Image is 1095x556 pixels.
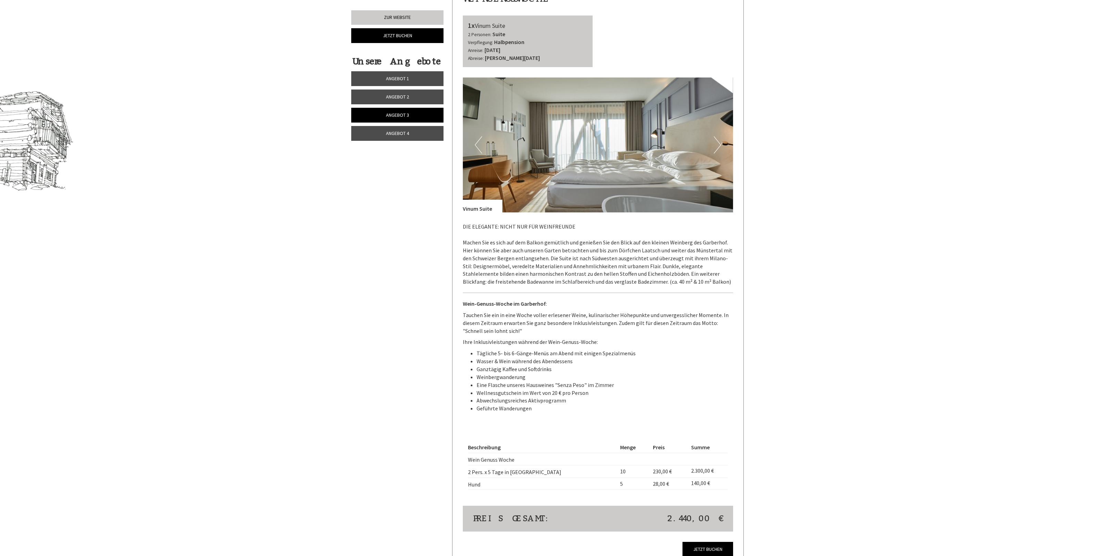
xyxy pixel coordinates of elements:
span: Angebot 1 [386,75,409,82]
small: Abreise: [468,55,484,61]
small: 2 Personen: [468,32,491,38]
td: 5 [617,478,650,490]
b: Suite [492,31,505,38]
div: Unsere Angebote [351,55,441,68]
li: Geführte Wanderungen [477,405,733,412]
td: 10 [617,465,650,478]
li: Weinbergwanderung [477,373,733,381]
td: Wein Genuss Woche [468,453,618,465]
div: Vinum Suite [463,200,502,213]
strong: Wein-Genuss-Woche im Garberhof [463,300,546,307]
button: Next [714,136,721,154]
b: [PERSON_NAME][DATE] [485,54,540,61]
small: Verpflegung: [468,40,493,45]
b: Halbpension [494,39,524,45]
th: Menge [617,442,650,453]
span: 28,00 € [653,480,669,487]
p: Tauchen Sie ein in eine Woche voller erlesener Weine, kulinarischer Höhepunkte und unvergessliche... [463,311,733,335]
li: Wasser & Wein während des Abendessens [477,357,733,365]
a: Zur Website [351,10,444,25]
small: Anreise: [468,48,483,53]
b: [DATE] [484,46,500,53]
td: Hund [468,478,618,490]
span: Angebot 2 [386,94,409,100]
span: 230,00 € [653,468,672,475]
th: Preis [650,442,688,453]
span: Angebot 3 [386,112,409,118]
span: Angebot 4 [386,130,409,136]
li: Ganztägig Kaffee und Softdrinks [477,365,733,373]
div: Preis gesamt: [468,513,598,524]
div: Vinum Suite [468,21,588,31]
li: Tägliche 5- bis 6-Gänge-Menüs am Abend mit einigen Spezialmenüs [477,349,733,357]
a: Jetzt buchen [351,28,444,43]
img: image [463,77,733,213]
td: 140,00 € [688,478,728,490]
b: 1x [468,21,475,30]
p: Ihre Inklusivleistungen während der Wein-Genuss-Woche: [463,338,733,346]
td: 2 Pers. x 5 Tage in [GEOGRAPHIC_DATA] [468,465,618,478]
span: 2.440,00 € [667,513,723,524]
th: Summe [688,442,728,453]
li: Eine Flasche unseres Hausweines "Senza Peso" im Zimmer [477,381,733,389]
td: 2.300,00 € [688,465,728,478]
th: Beschreibung [468,442,618,453]
p: DIE ELEGANTE: NICHT NUR FÜR WEINFREUNDE Machen Sie es sich auf dem Balkon gemütlich und genießen ... [463,223,733,286]
button: Previous [475,136,482,154]
li: Abwechslungsreiches Aktivprogramm [477,397,733,405]
p: : [463,300,733,308]
li: Wellnessgutschein im Wert von 20 € pro Person [477,389,733,397]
